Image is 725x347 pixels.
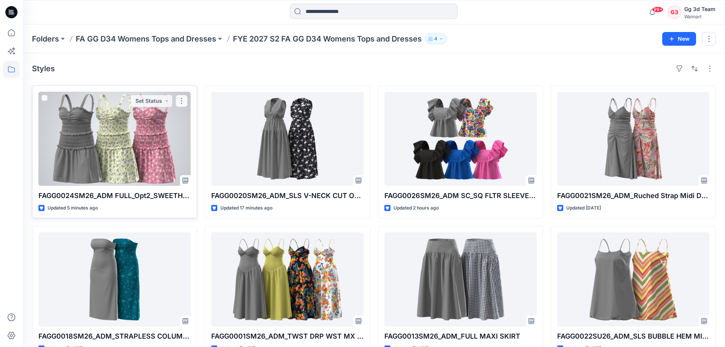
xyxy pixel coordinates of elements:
[38,190,191,201] p: FAGG0024SM26_ADM FULL_Opt2_SWEETHEAR TIERED SMOCKED MINI DRESS
[38,92,191,186] a: FAGG0024SM26_ADM FULL_Opt2_SWEETHEAR TIERED SMOCKED MINI DRESS
[220,204,272,212] p: Updated 17 minutes ago
[668,5,681,19] div: G3
[662,32,696,46] button: New
[48,204,98,212] p: Updated 5 minutes ago
[32,34,59,44] a: Folders
[38,331,191,342] p: FAGG0018SM26_ADM_STRAPLESS COLUMN MIDI DRESS
[652,6,663,13] span: 99+
[557,232,709,326] a: FAGG0022SU26_ADM_SLS BUBBLE HEM MINI DRESS
[557,92,709,186] a: FAGG0021SM26_ADM_Ruched Strap Midi Dress
[211,190,363,201] p: FAGG0020SM26_ADM_SLS V-NECK CUT OUT MAXI DRESS
[384,232,537,326] a: FAGG0013SM26_ADM_FULL MAXI SKIRT
[557,190,709,201] p: FAGG0021SM26_ADM_Ruched Strap Midi Dress
[384,190,537,201] p: FAGG0026SM26_ADM SC_SQ FLTR SLEEVE TOP
[233,34,422,44] p: FYE 2027 S2 FA GG D34 Womens Tops and Dresses
[434,35,437,43] p: 4
[38,232,191,326] a: FAGG0018SM26_ADM_STRAPLESS COLUMN MIDI DRESS
[384,331,537,342] p: FAGG0013SM26_ADM_FULL MAXI SKIRT
[32,64,55,73] h4: Styles
[566,204,601,212] p: Updated [DATE]
[684,14,715,19] div: Walmart
[76,34,216,44] a: FA GG D34 Womens Tops and Dresses
[211,92,363,186] a: FAGG0020SM26_ADM_SLS V-NECK CUT OUT MAXI DRESS
[394,204,439,212] p: Updated 2 hours ago
[211,331,363,342] p: FAGG0001SM26_ADM_TWST DRP WST MX DRS
[425,34,447,44] button: 4
[384,92,537,186] a: FAGG0026SM26_ADM SC_SQ FLTR SLEEVE TOP
[557,331,709,342] p: FAGG0022SU26_ADM_SLS BUBBLE HEM MINI DRESS
[211,232,363,326] a: FAGG0001SM26_ADM_TWST DRP WST MX DRS
[684,5,715,14] div: Gg 3d Team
